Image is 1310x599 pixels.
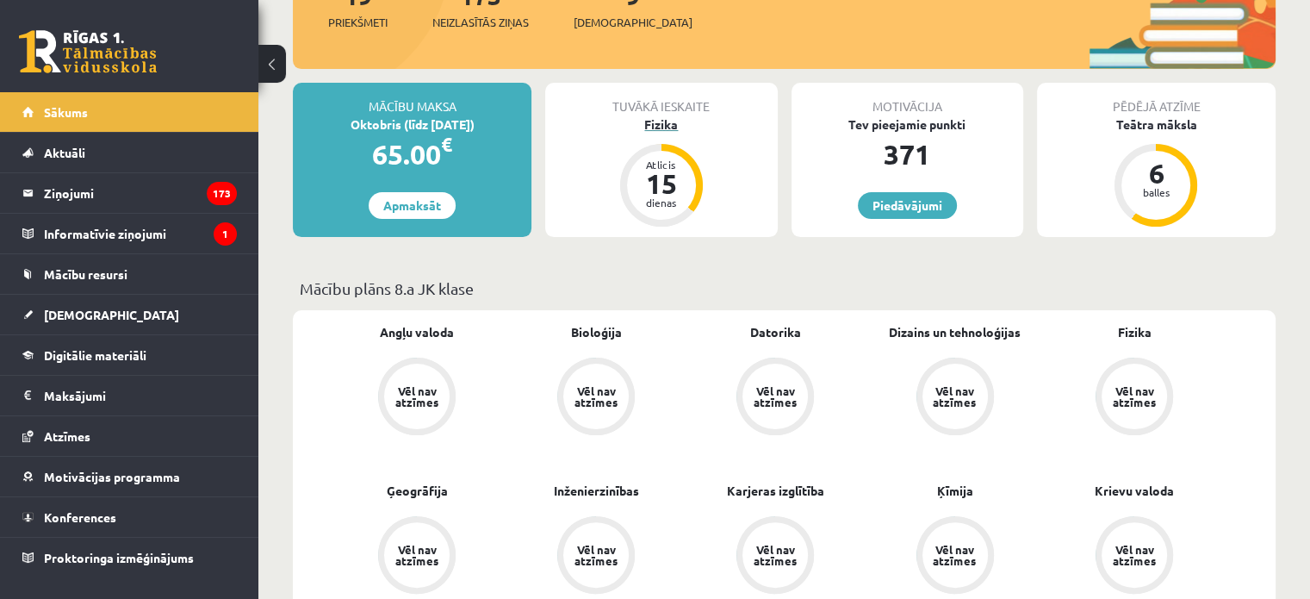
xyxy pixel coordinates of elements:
[387,482,448,500] a: Ģeogrāfija
[1037,115,1276,134] div: Teātra māksla
[636,159,687,170] div: Atlicis
[369,192,456,219] a: Apmaksāt
[44,173,237,213] legend: Ziņojumi
[293,115,531,134] div: Oktobris (līdz [DATE])
[1037,83,1276,115] div: Pēdējā atzīme
[22,92,237,132] a: Sākums
[1110,544,1158,566] div: Vēl nav atzīmes
[44,509,116,525] span: Konferences
[1130,187,1182,197] div: balles
[44,469,180,484] span: Motivācijas programma
[22,335,237,375] a: Digitālie materiāli
[937,482,973,500] a: Ķīmija
[686,516,865,597] a: Vēl nav atzīmes
[22,254,237,294] a: Mācību resursi
[393,385,441,408] div: Vēl nav atzīmes
[554,482,639,500] a: Inženierzinības
[380,323,454,341] a: Angļu valoda
[22,497,237,537] a: Konferences
[866,358,1045,439] a: Vēl nav atzīmes
[22,376,237,415] a: Maksājumi
[751,544,799,566] div: Vēl nav atzīmes
[432,14,529,31] span: Neizlasītās ziņas
[22,457,237,496] a: Motivācijas programma
[214,222,237,246] i: 1
[727,482,824,500] a: Karjeras izglītība
[44,104,88,120] span: Sākums
[327,358,506,439] a: Vēl nav atzīmes
[327,516,506,597] a: Vēl nav atzīmes
[44,145,85,160] span: Aktuāli
[1117,323,1151,341] a: Fizika
[300,277,1269,300] p: Mācību plāns 8.a JK klase
[751,385,799,408] div: Vēl nav atzīmes
[572,385,620,408] div: Vēl nav atzīmes
[792,115,1023,134] div: Tev pieejamie punkti
[506,358,686,439] a: Vēl nav atzīmes
[22,173,237,213] a: Ziņojumi173
[441,132,452,157] span: €
[44,307,179,322] span: [DEMOGRAPHIC_DATA]
[22,295,237,334] a: [DEMOGRAPHIC_DATA]
[293,83,531,115] div: Mācību maksa
[22,133,237,172] a: Aktuāli
[866,516,1045,597] a: Vēl nav atzīmes
[22,538,237,577] a: Proktoringa izmēģinājums
[1095,482,1174,500] a: Krievu valoda
[931,385,979,408] div: Vēl nav atzīmes
[207,182,237,205] i: 173
[22,416,237,456] a: Atzīmes
[393,544,441,566] div: Vēl nav atzīmes
[328,14,388,31] span: Priekšmeti
[636,170,687,197] div: 15
[1130,159,1182,187] div: 6
[1045,358,1224,439] a: Vēl nav atzīmes
[22,214,237,253] a: Informatīvie ziņojumi1
[293,134,531,175] div: 65.00
[19,30,157,73] a: Rīgas 1. Tālmācības vidusskola
[1045,516,1224,597] a: Vēl nav atzīmes
[750,323,801,341] a: Datorika
[636,197,687,208] div: dienas
[545,115,777,229] a: Fizika Atlicis 15 dienas
[1110,385,1158,408] div: Vēl nav atzīmes
[571,323,622,341] a: Bioloģija
[931,544,979,566] div: Vēl nav atzīmes
[545,83,777,115] div: Tuvākā ieskaite
[686,358,865,439] a: Vēl nav atzīmes
[545,115,777,134] div: Fizika
[574,14,692,31] span: [DEMOGRAPHIC_DATA]
[858,192,957,219] a: Piedāvājumi
[44,428,90,444] span: Atzīmes
[889,323,1021,341] a: Dizains un tehnoloģijas
[792,134,1023,175] div: 371
[44,214,237,253] legend: Informatīvie ziņojumi
[1037,115,1276,229] a: Teātra māksla 6 balles
[792,83,1023,115] div: Motivācija
[44,376,237,415] legend: Maksājumi
[572,544,620,566] div: Vēl nav atzīmes
[44,550,194,565] span: Proktoringa izmēģinājums
[44,347,146,363] span: Digitālie materiāli
[44,266,127,282] span: Mācību resursi
[506,516,686,597] a: Vēl nav atzīmes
